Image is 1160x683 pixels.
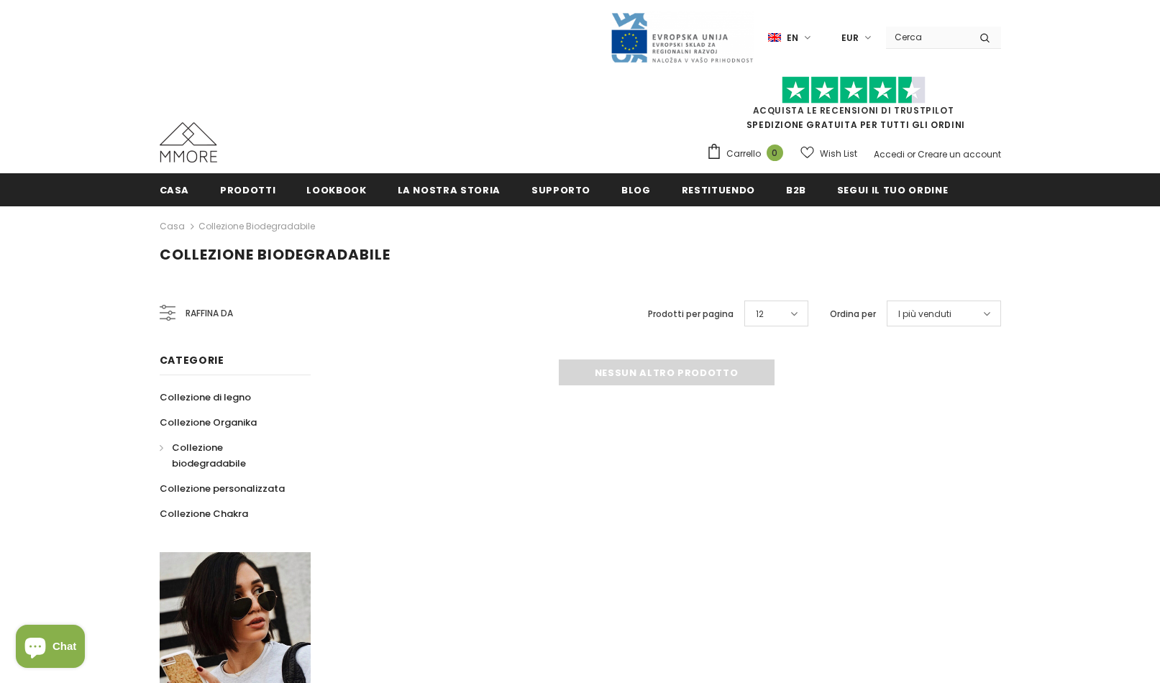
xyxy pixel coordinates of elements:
[160,476,285,501] a: Collezione personalizzata
[841,31,859,45] span: EUR
[621,183,651,197] span: Blog
[398,173,501,206] a: La nostra storia
[160,435,295,476] a: Collezione biodegradabile
[621,173,651,206] a: Blog
[160,385,251,410] a: Collezione di legno
[160,390,251,404] span: Collezione di legno
[306,183,366,197] span: Lookbook
[782,76,926,104] img: Fidati di Pilot Stars
[756,307,764,321] span: 12
[753,104,954,116] a: Acquista le recensioni di TrustPilot
[648,307,734,321] label: Prodotti per pagina
[726,147,761,161] span: Carrello
[837,173,948,206] a: Segui il tuo ordine
[837,183,948,197] span: Segui il tuo ordine
[160,501,248,526] a: Collezione Chakra
[12,625,89,671] inbox-online-store-chat: Shopify online store chat
[767,145,783,161] span: 0
[610,12,754,64] img: Javni Razpis
[874,148,905,160] a: Accedi
[186,306,233,321] span: Raffina da
[886,27,969,47] input: Search Site
[306,173,366,206] a: Lookbook
[768,32,781,44] img: i-lang-1.png
[706,83,1001,131] span: SPEDIZIONE GRATUITA PER TUTTI GLI ORDINI
[918,148,1001,160] a: Creare un account
[160,416,257,429] span: Collezione Organika
[800,141,857,166] a: Wish List
[160,173,190,206] a: Casa
[160,410,257,435] a: Collezione Organika
[160,183,190,197] span: Casa
[220,173,275,206] a: Prodotti
[531,183,590,197] span: supporto
[398,183,501,197] span: La nostra storia
[907,148,915,160] span: or
[830,307,876,321] label: Ordina per
[220,183,275,197] span: Prodotti
[610,31,754,43] a: Javni Razpis
[820,147,857,161] span: Wish List
[682,173,755,206] a: Restituendo
[531,173,590,206] a: supporto
[160,218,185,235] a: Casa
[160,507,248,521] span: Collezione Chakra
[898,307,951,321] span: I più venduti
[706,143,790,165] a: Carrello 0
[787,31,798,45] span: en
[786,183,806,197] span: B2B
[682,183,755,197] span: Restituendo
[160,353,224,367] span: Categorie
[172,441,246,470] span: Collezione biodegradabile
[160,482,285,495] span: Collezione personalizzata
[198,220,315,232] a: Collezione biodegradabile
[160,244,391,265] span: Collezione biodegradabile
[160,122,217,162] img: Casi MMORE
[786,173,806,206] a: B2B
